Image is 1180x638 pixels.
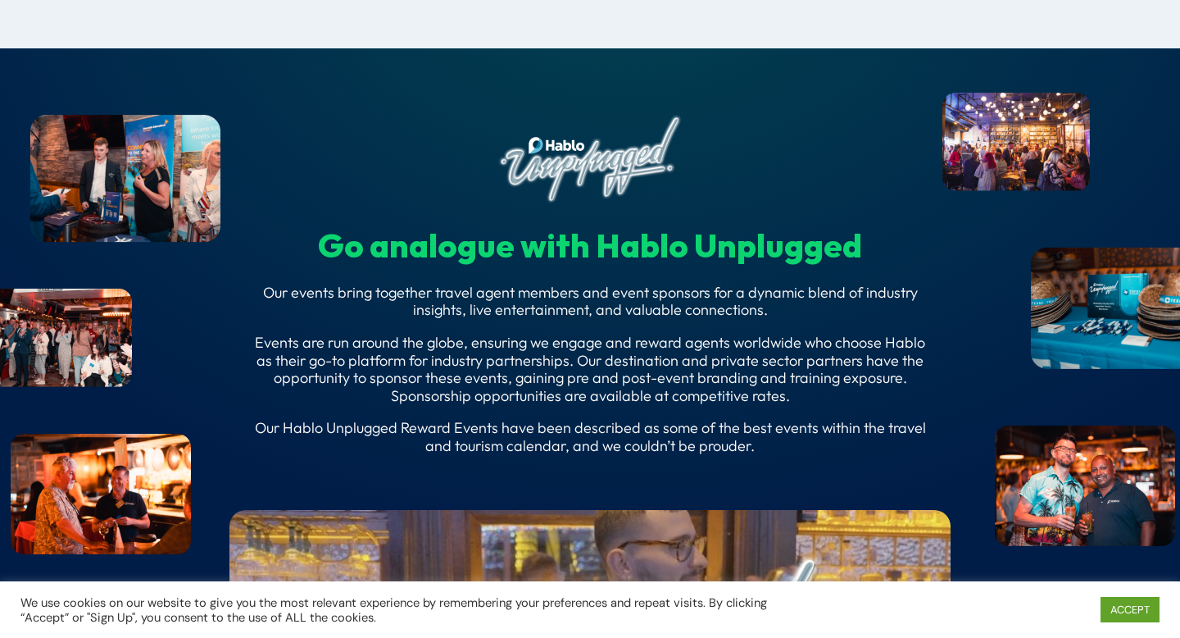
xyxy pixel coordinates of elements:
[20,595,818,625] div: We use cookies on our website to give you the most relevant experience by remembering your prefer...
[246,419,934,454] p: Our Hablo Unplugged Reward Events have been described as some of the best events within the trave...
[147,228,1032,267] div: Go analogue with Hablo Unplugged
[498,115,682,203] img: Unplugged logo 1
[246,284,934,334] p: Our events bring together travel agent members and event sponsors for a dynamic blend of industry...
[1101,597,1160,622] a: ACCEPT
[246,334,934,419] p: Events are run around the globe, ensuring we engage and reward agents worldwide who choose Hablo ...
